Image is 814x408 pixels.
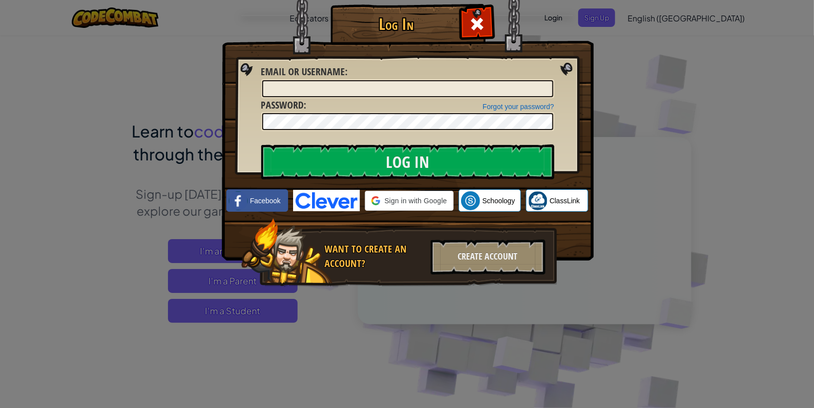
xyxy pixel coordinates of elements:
input: Log In [261,144,554,179]
div: Sign in with Google [365,191,453,211]
span: Email or Username [261,65,345,78]
span: Password [261,98,304,112]
div: Create Account [431,240,545,274]
span: Sign in with Google [384,196,447,206]
img: facebook_small.png [229,191,248,210]
img: schoology.png [461,191,480,210]
label: : [261,65,348,79]
span: Facebook [250,196,281,206]
img: clever-logo-blue.png [293,190,360,211]
span: ClassLink [550,196,580,206]
label: : [261,98,307,113]
img: classlink-logo-small.png [528,191,547,210]
a: Forgot your password? [483,103,554,111]
h1: Log In [333,15,460,33]
span: Schoology [483,196,515,206]
div: Want to create an account? [325,242,425,271]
